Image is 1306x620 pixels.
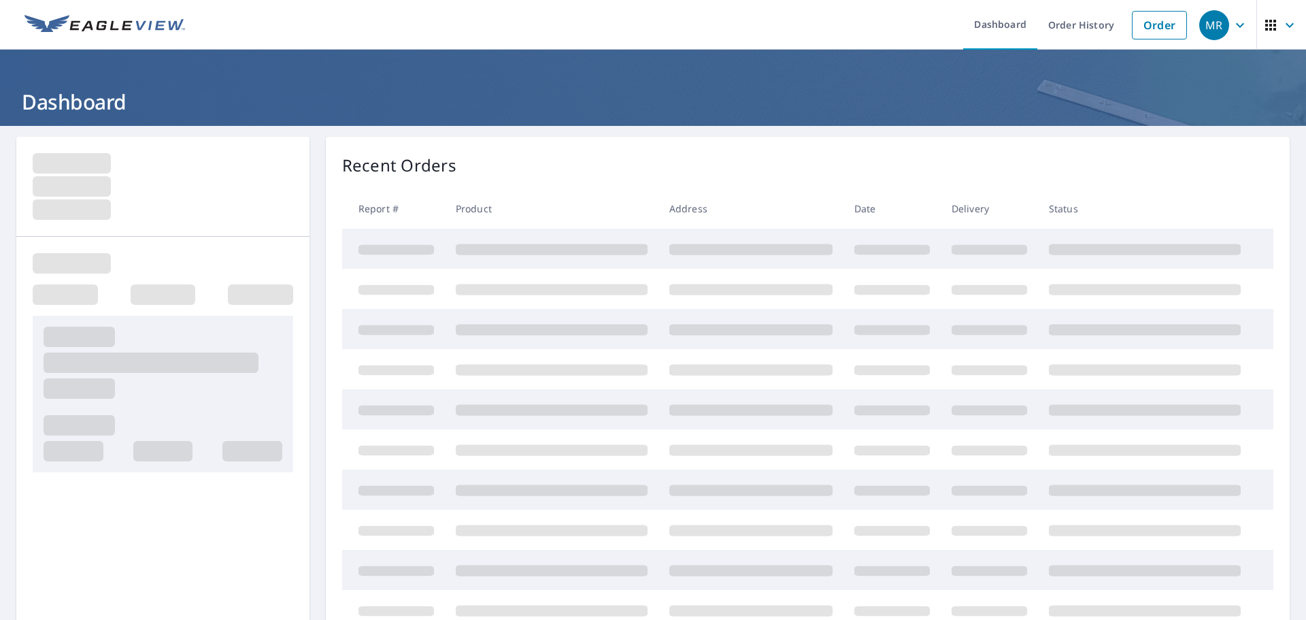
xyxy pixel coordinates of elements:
[1132,11,1187,39] a: Order
[658,189,843,229] th: Address
[941,189,1038,229] th: Delivery
[24,15,185,35] img: EV Logo
[445,189,658,229] th: Product
[342,189,445,229] th: Report #
[342,153,456,178] p: Recent Orders
[1038,189,1252,229] th: Status
[843,189,941,229] th: Date
[1199,10,1229,40] div: MR
[16,88,1290,116] h1: Dashboard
